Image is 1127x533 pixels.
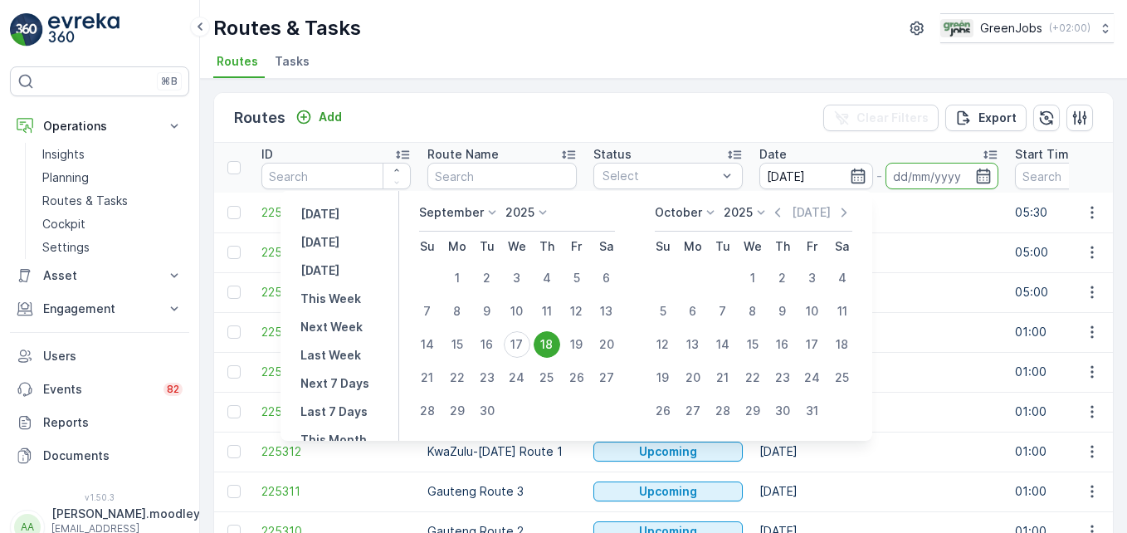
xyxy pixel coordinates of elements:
[751,193,1007,232] td: [DATE]
[227,286,241,299] div: Toggle Row Selected
[261,146,273,163] p: ID
[444,398,471,424] div: 29
[227,485,241,498] div: Toggle Row Selected
[504,331,530,358] div: 17
[261,483,411,500] span: 225311
[829,364,856,391] div: 25
[261,403,411,420] a: 225313
[648,232,678,262] th: Sunday
[592,232,622,262] th: Saturday
[294,289,368,309] button: This Week
[562,232,592,262] th: Friday
[427,443,577,460] p: KwaZulu-[DATE] Route 1
[650,398,676,424] div: 26
[799,398,826,424] div: 31
[43,381,154,398] p: Events
[504,265,530,291] div: 3
[227,325,241,339] div: Toggle Row Selected
[650,298,676,325] div: 5
[799,265,826,291] div: 3
[769,331,796,358] div: 16
[639,483,697,500] p: Upcoming
[980,20,1042,37] p: GreenJobs
[10,439,189,472] a: Documents
[593,331,620,358] div: 20
[444,331,471,358] div: 15
[798,232,827,262] th: Friday
[1049,22,1090,35] p: ( +02:00 )
[504,298,530,325] div: 10
[593,482,743,501] button: Upcoming
[261,163,411,189] input: Search
[739,265,766,291] div: 1
[42,216,85,232] p: Cockpit
[275,53,310,70] span: Tasks
[36,236,189,259] a: Settings
[593,364,620,391] div: 27
[294,204,346,224] button: Yesterday
[655,204,702,221] p: October
[161,75,178,88] p: ⌘B
[43,348,183,364] p: Users
[799,331,826,358] div: 17
[759,163,873,189] input: dd/mm/yyyy
[593,298,620,325] div: 13
[827,232,857,262] th: Saturday
[708,232,738,262] th: Tuesday
[680,398,706,424] div: 27
[294,232,346,252] button: Today
[710,298,736,325] div: 7
[10,492,189,502] span: v 1.50.3
[261,364,411,380] a: 225314
[261,324,411,340] span: 225315
[36,189,189,213] a: Routes & Tasks
[10,13,43,46] img: logo
[768,232,798,262] th: Thursday
[442,232,472,262] th: Monday
[167,383,179,396] p: 82
[42,239,90,256] p: Settings
[36,213,189,236] a: Cockpit
[534,265,560,291] div: 4
[945,105,1027,131] button: Export
[43,414,183,431] p: Reports
[319,109,342,125] p: Add
[300,403,368,420] p: Last 7 Days
[940,13,1114,43] button: GreenJobs(+02:00)
[427,483,577,500] p: Gauteng Route 3
[300,432,367,448] p: This Month
[42,193,128,209] p: Routes & Tasks
[444,265,471,291] div: 1
[474,331,500,358] div: 16
[10,259,189,292] button: Asset
[650,331,676,358] div: 12
[10,292,189,325] button: Engagement
[10,373,189,406] a: Events82
[751,392,1007,432] td: [DATE]
[739,398,766,424] div: 29
[739,364,766,391] div: 22
[532,232,562,262] th: Thursday
[427,163,577,189] input: Search
[294,430,373,450] button: This Month
[978,110,1017,126] p: Export
[563,364,590,391] div: 26
[593,146,632,163] p: Status
[769,364,796,391] div: 23
[294,261,346,281] button: Tomorrow
[680,331,706,358] div: 13
[414,331,441,358] div: 14
[444,298,471,325] div: 8
[738,232,768,262] th: Wednesday
[751,432,1007,472] td: [DATE]
[294,345,368,365] button: Last Week
[300,262,339,279] p: [DATE]
[43,267,156,284] p: Asset
[563,265,590,291] div: 5
[856,110,929,126] p: Clear Filters
[829,265,856,291] div: 4
[724,204,753,221] p: 2025
[412,232,442,262] th: Sunday
[294,317,369,337] button: Next Week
